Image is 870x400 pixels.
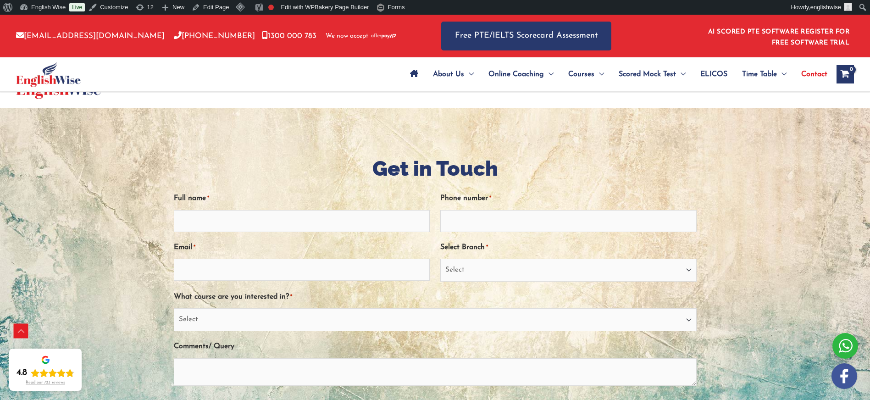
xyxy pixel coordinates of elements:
[174,289,292,305] label: What course are you interested in?
[403,58,827,90] nav: Site Navigation: Main Menu
[844,3,852,11] img: ashok kumar
[831,363,857,389] img: white-facebook.png
[810,4,841,11] span: englishwise
[262,32,316,40] a: 1300 000 783
[676,58,686,90] span: Menu Toggle
[619,58,676,90] span: Scored Mock Test
[568,58,594,90] span: Courses
[69,3,85,11] a: Live
[700,58,727,90] span: ELICOS
[174,154,697,183] h1: Get in Touch
[801,58,827,90] span: Contact
[433,58,464,90] span: About Us
[174,339,234,354] label: Comments/ Query
[174,191,209,206] label: Full name
[561,58,611,90] a: CoursesMenu Toggle
[488,58,544,90] span: Online Coaching
[174,32,255,40] a: [PHONE_NUMBER]
[17,367,27,378] div: 4.8
[708,28,850,46] a: AI SCORED PTE SOFTWARE REGISTER FOR FREE SOFTWARE TRIAL
[174,240,195,255] label: Email
[16,32,165,40] a: [EMAIL_ADDRESS][DOMAIN_NAME]
[742,58,777,90] span: Time Table
[16,62,81,87] img: cropped-ew-logo
[268,5,274,10] div: Focus keyphrase not set
[441,22,611,50] a: Free PTE/IELTS Scorecard Assessment
[440,191,491,206] label: Phone number
[481,58,561,90] a: Online CoachingMenu Toggle
[611,58,693,90] a: Scored Mock TestMenu Toggle
[440,240,488,255] label: Select Branch
[693,58,735,90] a: ELICOS
[703,21,854,51] aside: Header Widget 1
[17,367,74,378] div: Rating: 4.8 out of 5
[777,58,787,90] span: Menu Toggle
[794,58,827,90] a: Contact
[544,58,554,90] span: Menu Toggle
[326,32,368,41] span: We now accept
[426,58,481,90] a: About UsMenu Toggle
[735,58,794,90] a: Time TableMenu Toggle
[837,65,854,83] a: View Shopping Cart, empty
[26,380,65,385] div: Read our 723 reviews
[464,58,474,90] span: Menu Toggle
[594,58,604,90] span: Menu Toggle
[371,33,396,39] img: Afterpay-Logo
